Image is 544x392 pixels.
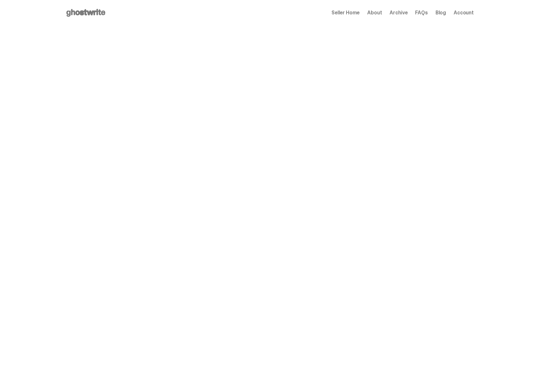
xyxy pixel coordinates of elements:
[415,10,428,15] a: FAQs
[332,10,360,15] a: Seller Home
[367,10,382,15] a: About
[390,10,407,15] a: Archive
[454,10,474,15] a: Account
[436,10,446,15] a: Blog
